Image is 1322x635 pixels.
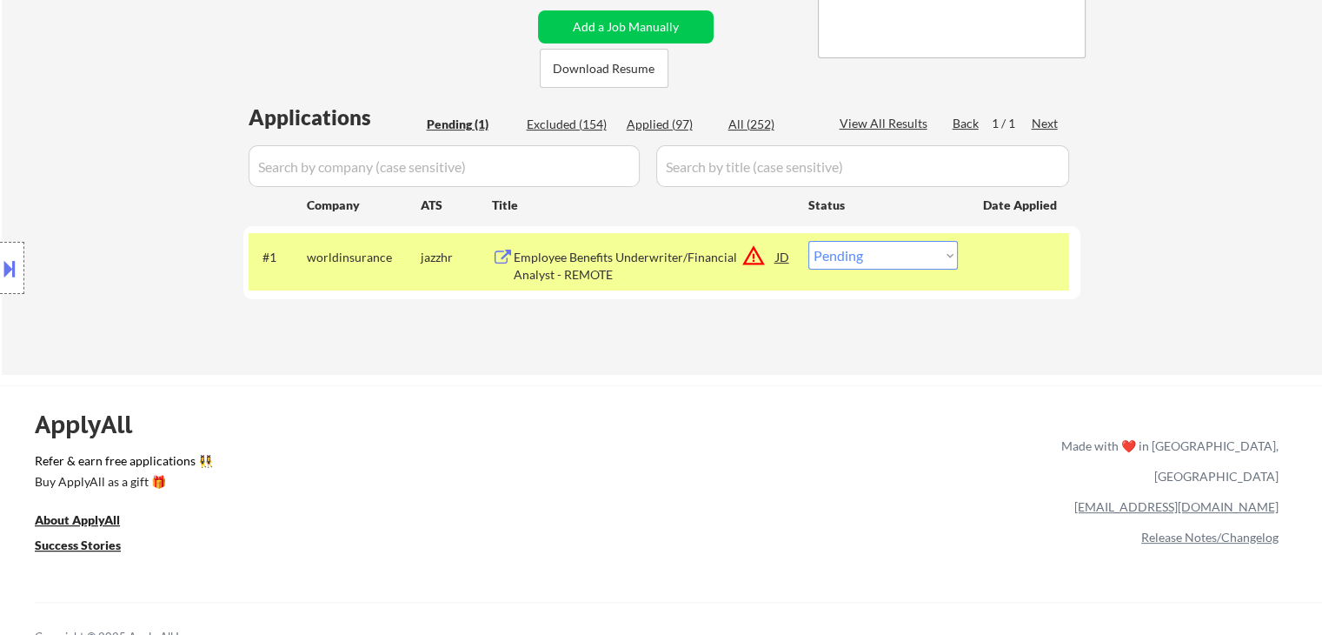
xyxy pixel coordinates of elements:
div: worldinsurance [307,249,421,266]
div: JD [774,241,792,272]
div: Status [808,189,958,220]
a: Release Notes/Changelog [1141,530,1279,545]
input: Search by company (case sensitive) [249,145,640,187]
div: Made with ❤️ in [GEOGRAPHIC_DATA], [GEOGRAPHIC_DATA] [1054,431,1279,491]
div: Title [492,197,792,214]
a: Success Stories [35,537,144,558]
div: 1 / 1 [992,115,1032,132]
a: Buy ApplyAll as a gift 🎁 [35,473,209,495]
div: Company [307,197,421,214]
div: Buy ApplyAll as a gift 🎁 [35,476,209,488]
div: Back [953,115,980,132]
div: Employee Benefits Underwriter/Financial Analyst - REMOTE [514,249,776,283]
div: Next [1032,115,1060,132]
div: ApplyAll [35,410,152,439]
div: Excluded (154) [527,116,614,133]
div: Applications [249,107,421,128]
a: Refer & earn free applications 👯‍♀️ [35,455,698,473]
div: ATS [421,197,492,214]
button: Download Resume [540,49,668,88]
div: Date Applied [983,197,1060,214]
input: Search by title (case sensitive) [656,145,1069,187]
button: warning_amber [741,244,766,268]
a: About ApplyAll [35,511,144,533]
div: Pending (1) [427,116,514,133]
u: About ApplyAll [35,512,120,527]
div: Applied (97) [627,116,714,133]
button: Add a Job Manually [538,10,714,43]
div: jazzhr [421,249,492,266]
u: Success Stories [35,538,121,552]
div: View All Results [840,115,933,132]
div: All (252) [728,116,815,133]
a: [EMAIL_ADDRESS][DOMAIN_NAME] [1074,499,1279,514]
